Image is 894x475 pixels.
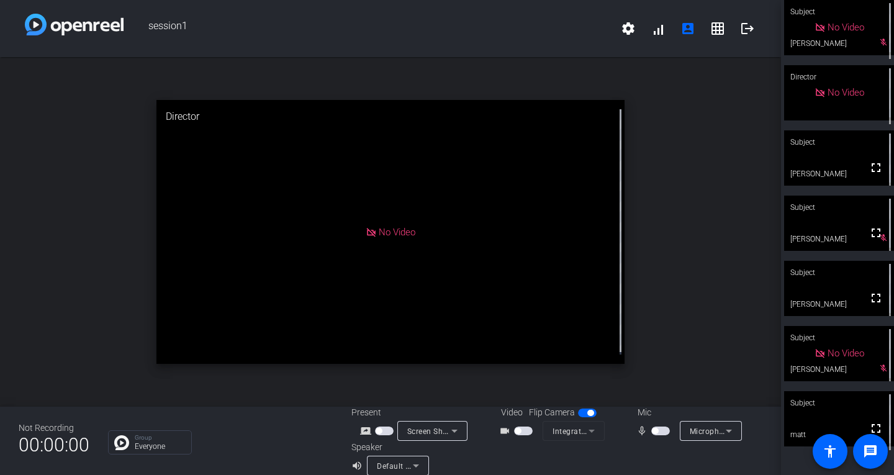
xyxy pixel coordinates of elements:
[643,14,673,43] button: signal_cellular_alt
[828,87,864,98] span: No Video
[784,65,894,89] div: Director
[19,430,89,460] span: 00:00:00
[529,406,575,419] span: Flip Camera
[869,225,883,240] mat-icon: fullscreen
[869,291,883,305] mat-icon: fullscreen
[625,406,749,419] div: Mic
[501,406,523,419] span: Video
[636,423,651,438] mat-icon: mic_none
[680,21,695,36] mat-icon: account_box
[740,21,755,36] mat-icon: logout
[499,423,514,438] mat-icon: videocam_outline
[156,100,625,133] div: Director
[379,226,415,237] span: No Video
[114,435,129,450] img: Chat Icon
[351,406,476,419] div: Present
[869,160,883,175] mat-icon: fullscreen
[407,426,462,436] span: Screen Sharing
[351,458,366,473] mat-icon: volume_up
[710,21,725,36] mat-icon: grid_on
[863,444,878,459] mat-icon: message
[869,421,883,436] mat-icon: fullscreen
[351,441,426,454] div: Speaker
[135,435,185,441] p: Group
[823,444,838,459] mat-icon: accessibility
[124,14,613,43] span: session1
[360,423,375,438] mat-icon: screen_share_outline
[25,14,124,35] img: white-gradient.svg
[784,391,894,415] div: Subject
[784,196,894,219] div: Subject
[377,461,511,471] span: Default - Speakers (Realtek(R) Audio)
[135,443,185,450] p: Everyone
[784,261,894,284] div: Subject
[784,326,894,350] div: Subject
[621,21,636,36] mat-icon: settings
[19,422,89,435] div: Not Recording
[784,130,894,154] div: Subject
[828,348,864,359] span: No Video
[828,22,864,33] span: No Video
